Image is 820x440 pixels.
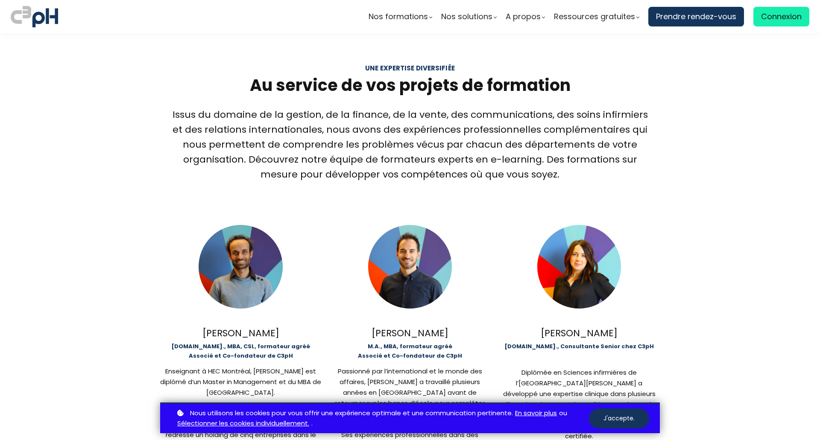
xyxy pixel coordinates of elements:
[329,326,490,341] div: [PERSON_NAME]
[504,342,654,350] b: [DOMAIN_NAME]., Consultante Senior chez C3pH
[177,418,309,429] a: Sélectionner les cookies individuellement.
[753,7,809,26] a: Connexion
[506,10,541,23] span: A propos
[171,74,649,96] h2: Au service de vos projets de formation
[656,10,736,23] span: Prendre rendez-vous
[369,10,428,23] span: Nos formations
[358,342,462,360] b: M.A., MBA, formateur agréé Associé et Co-fondateur de C3pH
[441,10,492,23] span: Nos solutions
[761,10,802,23] span: Connexion
[160,326,321,341] div: [PERSON_NAME]
[11,4,58,29] img: logo C3PH
[171,107,649,182] div: Issus du domaine de la gestion, de la finance, de la vente, des communications, des soins infirmi...
[498,326,659,341] div: [PERSON_NAME]
[554,10,635,23] span: Ressources gratuites
[329,366,490,419] div: Passionné par l’international et le monde des affaires, [PERSON_NAME] a travaillé plusieurs année...
[190,408,513,419] span: Nous utilisons les cookies pour vous offrir une expérience optimale et une communication pertinente.
[515,408,557,419] a: En savoir plus
[171,342,310,360] b: [DOMAIN_NAME]., MBA, CSL, formateur agréé Associé et Co-fondateur de C3pH
[175,408,589,429] p: ou .
[589,408,649,428] button: J'accepte.
[648,7,744,26] a: Prendre rendez-vous
[171,63,649,73] div: Une expertise diversifiée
